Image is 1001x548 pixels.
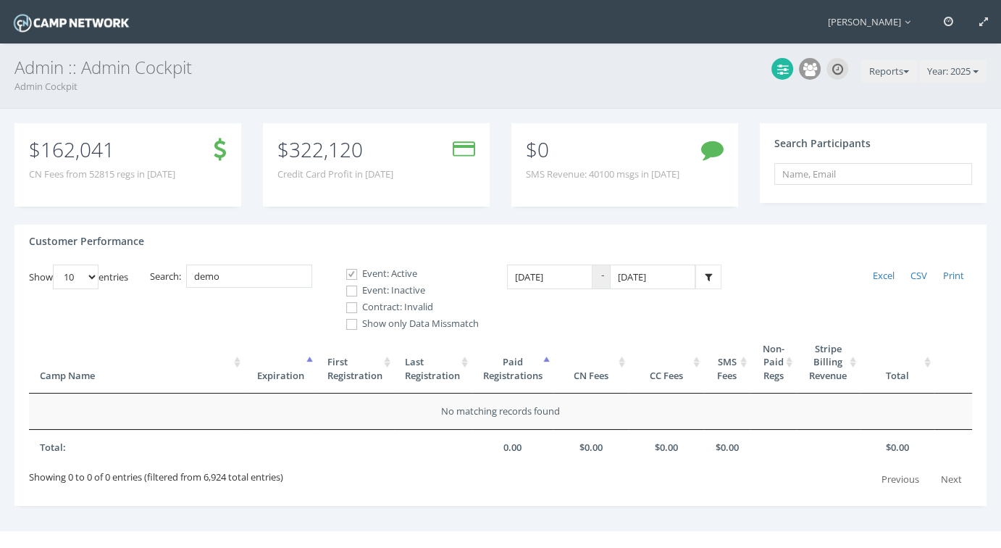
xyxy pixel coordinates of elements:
[943,269,964,282] span: Print
[507,265,592,290] input: Date Range: From
[150,265,312,288] label: Search:
[553,429,629,465] th: $0.00
[592,265,610,290] span: -
[29,394,972,429] td: No matching records found
[629,429,704,465] th: $0.00
[472,429,553,465] th: 0.00
[902,265,935,288] a: CSV
[41,136,114,163] span: 162,041
[334,317,479,331] label: Show only Data Missmatch
[526,136,549,163] span: $0
[873,269,895,282] span: Excel
[29,429,244,465] th: Total:
[29,265,128,289] label: Show entries
[334,283,479,298] label: Event: Inactive
[277,141,393,157] p: $
[703,429,750,465] th: $0.00
[29,465,283,483] div: Showing 0 to 0 of 0 entries (filtered from 6,924 total entries)
[289,136,363,163] span: 322,120
[610,265,695,290] input: Date Range: To
[931,468,972,492] a: Next
[29,167,175,181] span: CN Fees from 52815 regs in [DATE]
[750,331,796,394] th: Non-Paid Regs: activate to sort column ascending
[277,167,393,181] span: Credit Card Profit in [DATE]
[14,58,987,77] h3: Admin :: Admin Cockpit
[29,141,175,157] p: $
[865,265,902,288] a: Excel
[317,331,394,394] th: FirstRegistration: activate to sort column ascending
[861,60,917,83] button: Reports
[774,163,972,185] input: Name, Email
[629,331,704,394] th: CC Fees: activate to sort column ascending
[919,60,987,83] button: Year: 2025
[910,269,927,282] span: CSV
[11,10,132,36] img: Camp Network
[553,331,629,394] th: CN Fees: activate to sort column ascending
[935,265,972,288] a: Print
[860,429,935,465] th: $0.00
[29,236,144,246] h4: Customer Performance
[927,65,971,78] span: Year: 2025
[526,167,679,181] span: SMS Revenue: 40100 msgs in [DATE]
[53,265,99,289] select: Showentries
[472,331,553,394] th: PaidRegistrations: activate to sort column ascending
[334,267,479,281] label: Event: Active
[244,331,317,394] th: Expiration: activate to sort column descending
[394,331,472,394] th: LastRegistration: activate to sort column ascending
[186,265,312,288] input: Search:
[796,331,860,394] th: Stripe Billing Revenue: activate to sort column ascending
[703,331,750,394] th: SMS Fees: activate to sort column ascending
[871,468,929,492] a: Previous
[29,331,244,394] th: Camp Name: activate to sort column ascending
[14,80,78,93] a: Admin Cockpit
[774,138,871,149] h4: Search Participants
[860,331,935,394] th: Total: activate to sort column ascending
[828,15,918,28] span: [PERSON_NAME]
[334,300,479,315] label: Contract: Invalid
